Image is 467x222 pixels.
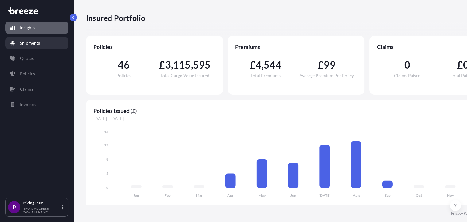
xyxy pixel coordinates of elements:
[318,60,324,70] span: £
[299,73,354,78] span: Average Premium Per Policy
[106,157,108,161] tspan: 8
[104,143,108,147] tspan: 12
[353,193,360,198] tspan: Aug
[5,83,68,95] a: Claims
[416,193,422,198] tspan: Oct
[23,207,61,214] p: [EMAIL_ADDRESS][DOMAIN_NAME]
[5,52,68,65] a: Quotes
[262,60,264,70] span: ,
[159,60,165,70] span: £
[20,25,35,31] p: Insights
[319,193,331,198] tspan: [DATE]
[264,60,282,70] span: 544
[235,43,357,50] span: Premiums
[13,204,16,210] span: P
[5,37,68,49] a: Shipments
[196,193,203,198] tspan: Mar
[324,60,335,70] span: 99
[93,43,216,50] span: Policies
[116,73,131,78] span: Policies
[251,73,281,78] span: Total Premiums
[5,22,68,34] a: Insights
[227,193,234,198] tspan: Apr
[171,60,173,70] span: ,
[385,193,391,198] tspan: Sep
[404,60,410,70] span: 0
[193,60,211,70] span: 595
[20,40,40,46] p: Shipments
[173,60,191,70] span: 115
[104,130,108,134] tspan: 16
[106,171,108,176] tspan: 4
[191,60,193,70] span: ,
[20,55,34,61] p: Quotes
[447,193,454,198] tspan: Nov
[160,73,209,78] span: Total Cargo Value Insured
[20,86,33,92] p: Claims
[165,60,171,70] span: 3
[250,60,255,70] span: £
[290,193,296,198] tspan: Jun
[165,193,171,198] tspan: Feb
[86,13,145,23] p: Insured Portfolio
[118,60,130,70] span: 46
[134,193,139,198] tspan: Jan
[20,71,35,77] p: Policies
[256,60,262,70] span: 4
[23,200,61,205] p: Pricing Team
[259,193,266,198] tspan: May
[20,101,36,108] p: Invoices
[394,73,421,78] span: Claims Raised
[5,68,68,80] a: Policies
[457,60,463,70] span: £
[106,185,108,190] tspan: 0
[5,98,68,111] a: Invoices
